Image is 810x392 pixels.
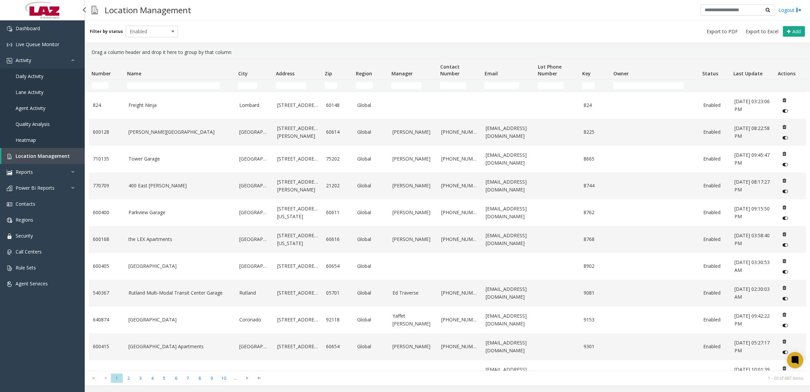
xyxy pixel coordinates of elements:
[703,236,726,243] a: Enabled
[357,101,385,109] a: Global
[734,312,771,328] a: [DATE] 09:42:22 PM
[93,262,120,270] a: 600405
[392,289,433,297] a: Ed Traverse
[277,289,318,297] a: [STREET_ADDRESS]
[326,155,349,163] a: 75202
[535,79,580,92] td: Lot Phone Number Filter
[584,343,607,350] a: 9301
[486,339,531,354] a: [EMAIL_ADDRESS][DOMAIN_NAME]
[93,289,120,297] a: 540367
[388,79,437,92] td: Manager Filter
[128,128,231,136] a: [PERSON_NAME][GEOGRAPHIC_DATA]
[16,41,59,48] span: Live Queue Monitor
[16,73,43,79] span: Daily Activity
[357,236,385,243] a: Global
[277,370,318,377] a: [STREET_ADDRESS]
[16,217,33,223] span: Regions
[734,313,770,326] span: [DATE] 09:42:22 PM
[357,316,385,323] a: Global
[392,155,433,163] a: [PERSON_NAME]
[779,229,790,240] button: Delete
[779,213,791,224] button: Disable
[239,236,269,243] a: [GEOGRAPHIC_DATA]
[326,289,349,297] a: 05701
[89,79,124,92] td: Number Filter
[730,79,775,92] td: Last Update Filter
[89,46,806,59] div: Drag a column header and drop it here to group by that column
[486,178,531,193] a: [EMAIL_ADDRESS][DOMAIN_NAME]
[392,370,433,377] a: [PERSON_NAME]
[734,366,770,380] span: [DATE] 10:01:39 PM
[326,209,349,216] a: 60611
[277,232,318,247] a: [STREET_ADDRESS][US_STATE]
[277,316,318,323] a: [STREET_ADDRESS]
[16,232,33,239] span: Security
[703,316,726,323] a: Enabled
[584,155,607,163] a: 8665
[783,26,805,37] button: Add
[707,28,738,35] span: Export to PDF
[128,155,231,163] a: Tower Garage
[7,154,12,159] img: 'icon'
[441,155,478,163] a: [PHONE_NUMBER]
[779,347,791,358] button: Disable
[485,70,498,77] span: Email
[253,374,265,383] span: Go to the last page
[584,101,607,109] a: 824
[779,122,790,132] button: Delete
[486,312,531,328] a: [EMAIL_ADDRESS][DOMAIN_NAME]
[734,259,771,274] a: [DATE] 03:30:53 AM
[779,336,790,347] button: Delete
[392,343,433,350] a: [PERSON_NAME]
[779,132,791,143] button: Disable
[584,209,607,216] a: 8762
[734,205,770,219] span: [DATE] 09:15:50 PM
[239,155,269,163] a: [GEOGRAPHIC_DATA]
[775,79,806,92] td: Actions Filter
[699,59,730,79] th: Status
[239,101,269,109] a: Lombard
[243,375,252,381] span: Go to the next page
[610,79,699,92] td: Owner Filter
[1,148,85,164] a: Location Management
[353,79,389,92] td: Region Filter
[392,209,433,216] a: [PERSON_NAME]
[703,182,726,189] a: Enabled
[239,182,269,189] a: [GEOGRAPHIC_DATA]
[326,128,349,136] a: 60614
[16,89,43,95] span: Lane Activity
[734,232,770,246] span: [DATE] 03:58:40 PM
[126,26,167,37] span: Enabled
[538,63,562,77] span: Lot Phone Number
[277,101,318,109] a: [STREET_ADDRESS]
[734,98,770,112] span: [DATE] 03:23:06 PM
[92,2,98,18] img: pageIcon
[734,232,771,247] a: [DATE] 03:58:40 PM
[7,249,12,255] img: 'icon'
[779,256,790,266] button: Delete
[357,262,385,270] a: Global
[392,312,433,328] a: Yaffet [PERSON_NAME]
[779,202,790,213] button: Delete
[482,79,535,92] td: Email Filter
[124,79,236,92] td: Name Filter
[734,205,771,220] a: [DATE] 09:15:50 PM
[16,201,35,207] span: Contacts
[584,262,607,270] a: 8902
[441,236,478,243] a: [PHONE_NUMBER]
[277,155,318,163] a: [STREET_ADDRESS]
[613,70,629,77] span: Owner
[218,374,229,383] span: Page 10
[276,82,306,89] input: Address Filter
[7,234,12,239] img: 'icon'
[584,316,607,323] a: 9153
[743,27,781,36] button: Export to Excel
[277,262,318,270] a: [STREET_ADDRESS]
[326,101,349,109] a: 60148
[7,265,12,271] img: 'icon'
[92,70,111,77] span: Number
[16,153,70,159] span: Location Management
[93,236,120,243] a: 600168
[703,370,726,377] a: Enabled
[734,125,770,139] span: [DATE] 08:22:58 PM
